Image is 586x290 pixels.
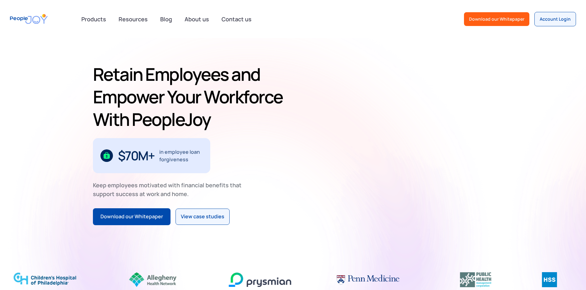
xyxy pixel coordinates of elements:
div: Download our Whitepaper [100,213,163,221]
a: home [10,10,48,28]
a: Blog [156,12,176,26]
h1: Retain Employees and Empower Your Workforce With PeopleJoy [93,63,291,131]
a: Download our Whitepaper [464,12,529,26]
div: Keep employees motivated with financial benefits that support success at work and home. [93,181,247,198]
a: Contact us [218,12,255,26]
a: Resources [115,12,151,26]
div: Download our Whitepaper [469,16,524,22]
a: Account Login [534,12,576,26]
a: Download our Whitepaper [93,208,171,225]
a: About us [181,12,213,26]
div: 1 / 3 [93,138,210,173]
div: Products [78,13,110,25]
a: View case studies [176,209,230,225]
div: Account Login [540,16,571,22]
div: View case studies [181,213,224,221]
div: $70M+ [118,151,155,161]
div: in employee loan forgiveness [159,148,203,163]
